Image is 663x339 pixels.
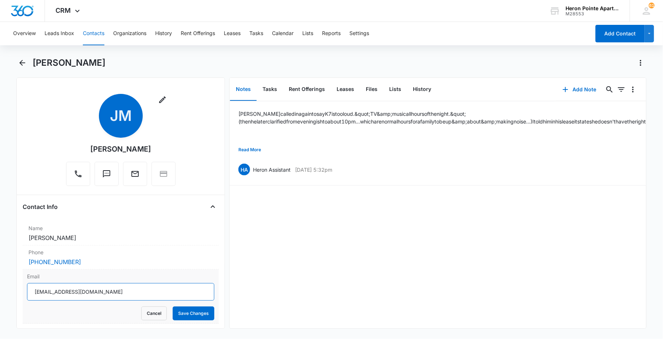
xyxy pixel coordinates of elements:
div: [PERSON_NAME] [90,144,151,155]
div: Name[PERSON_NAME] [23,221,219,245]
button: Contacts [83,22,104,45]
button: Lists [383,78,407,101]
button: Leases [224,22,241,45]
button: Reports [322,22,341,45]
button: Tasks [249,22,263,45]
input: Email [27,283,214,301]
div: notifications count [649,3,655,8]
button: Rent Offerings [181,22,215,45]
div: account id [566,11,619,16]
button: Settings [349,22,369,45]
button: Text [95,162,119,186]
button: Leases [331,78,360,101]
button: Email [123,162,147,186]
span: CRM [56,7,71,14]
button: Filters [616,84,627,95]
button: Cancel [141,306,167,320]
p: [DATE] 5:32pm [295,166,332,174]
button: Leads Inbox [45,22,74,45]
dd: [PERSON_NAME] [28,233,213,242]
label: Name [28,224,213,232]
button: Actions [635,57,647,69]
button: Overflow Menu [627,84,639,95]
button: Close [207,201,219,213]
button: Back [16,57,28,69]
h1: [PERSON_NAME] [32,57,106,68]
div: account name [566,5,619,11]
span: 61 [649,3,655,8]
div: Phone[PHONE_NUMBER] [23,245,219,270]
button: Lists [302,22,313,45]
button: Read More [238,143,261,157]
label: Email [27,273,214,280]
button: Organizations [113,22,146,45]
button: History [407,78,437,101]
button: Search... [604,84,616,95]
button: Add Contact [595,25,645,42]
button: Notes [230,78,257,101]
button: Save Changes [173,306,214,320]
p: Heron Assistant [253,166,291,174]
label: Organization [28,327,213,334]
span: JM [99,94,143,138]
a: [PHONE_NUMBER] [28,258,81,266]
a: Email [123,173,147,179]
a: Call [66,173,90,179]
button: Calendar [272,22,294,45]
button: Files [360,78,383,101]
button: Add Note [555,81,604,98]
label: Phone [28,248,213,256]
h4: Contact Info [23,202,58,211]
button: History [155,22,172,45]
a: Text [95,173,119,179]
button: Rent Offerings [283,78,331,101]
span: HA [238,164,250,175]
button: Tasks [257,78,283,101]
button: Call [66,162,90,186]
button: Overview [13,22,36,45]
